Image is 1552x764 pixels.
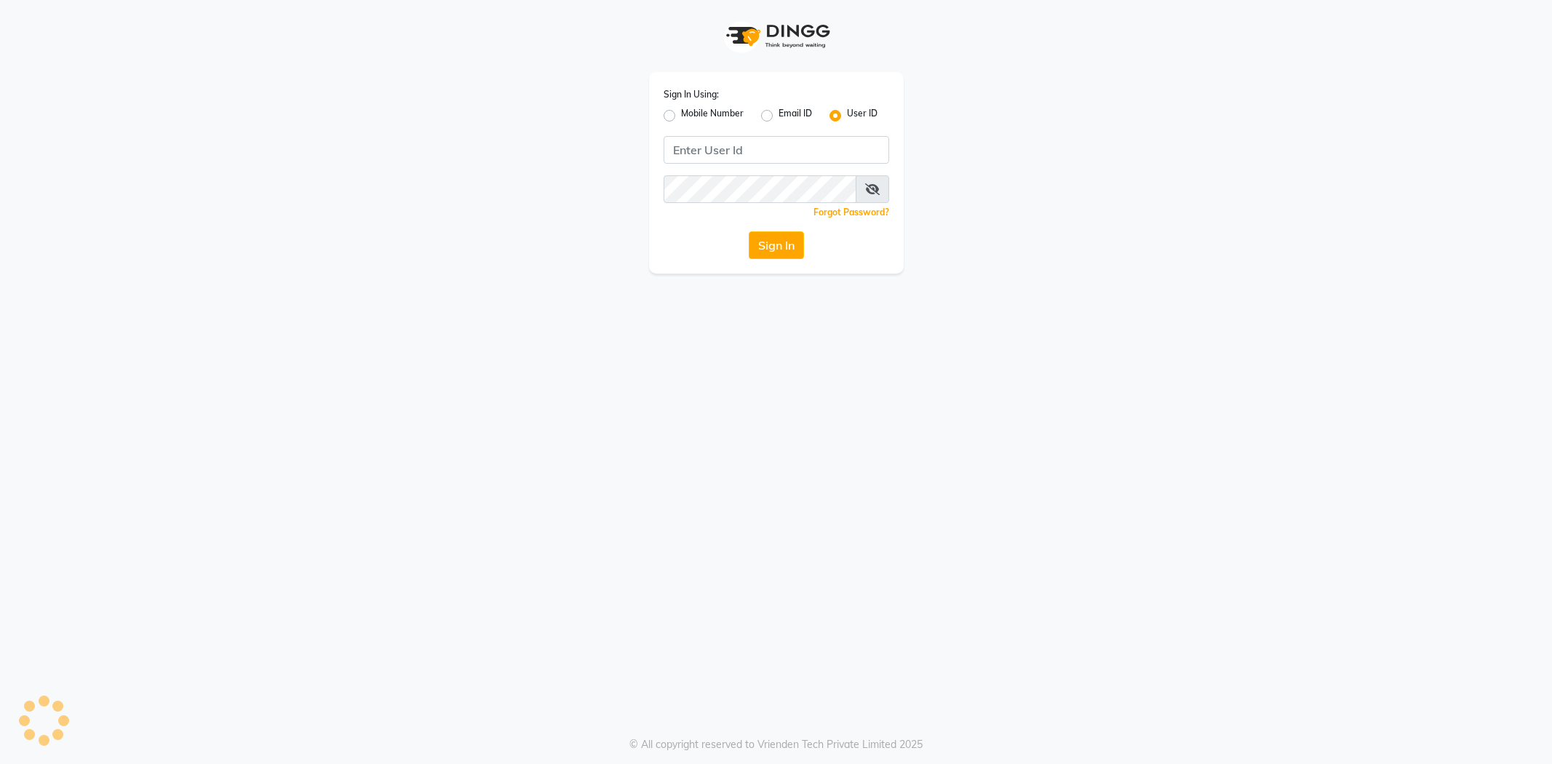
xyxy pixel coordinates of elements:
label: Email ID [779,107,812,124]
a: Forgot Password? [813,207,889,218]
label: User ID [847,107,878,124]
input: Username [664,136,889,164]
button: Sign In [749,231,804,259]
input: Username [664,175,856,203]
img: logo1.svg [718,15,835,57]
label: Sign In Using: [664,88,719,101]
label: Mobile Number [681,107,744,124]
